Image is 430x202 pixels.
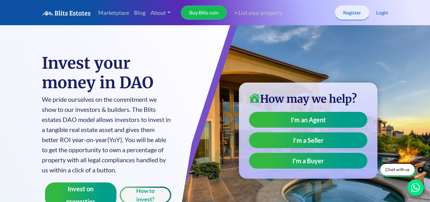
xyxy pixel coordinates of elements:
[42,54,171,93] h1: Invest your money in DAO
[380,164,415,176] div: Chat with us
[227,9,282,17] a: + List your property
[249,93,260,103] img: home-icon
[376,9,388,16] a: Login
[335,6,369,20] a: Register
[148,6,173,20] a: About
[249,153,367,169] a: I'm a Buyer
[249,93,367,106] h3: How may we help?
[132,6,148,20] a: Blog
[249,112,367,128] a: I'm an Agent
[42,94,171,175] p: We pride ourselves on the commitment we show to our investors & builders. The Blits estates DAO m...
[249,132,367,148] a: I'm a Seller
[181,6,227,20] a: Buy Blits coin
[42,10,91,16] img: logo.6a08bd47fd1234313fe35534c588d03a.svg
[96,6,132,20] a: Marketplace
